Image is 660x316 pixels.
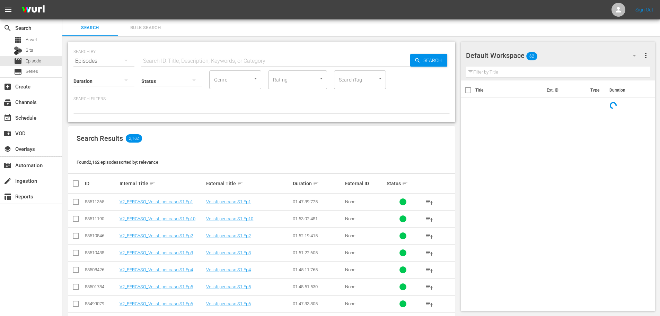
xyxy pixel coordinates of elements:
[85,181,117,186] div: ID
[206,301,251,306] a: Velisti per caso S1 Ep6
[77,160,158,165] span: Found 2,162 episodes sorted by: relevance
[206,233,251,238] a: Velisti per caso S1 Ep2
[345,301,385,306] div: None
[26,58,41,65] span: Episode
[402,180,408,187] span: sort
[85,199,117,204] div: 88511365
[425,232,434,240] span: playlist_add
[14,68,22,76] span: Series
[642,51,650,60] span: more_vert
[425,266,434,274] span: playlist_add
[14,57,22,65] span: Episode
[17,2,50,18] img: ans4CAIJ8jUAAAAAAAAAAAAAAAAAAAAAAAAgQb4GAAAAAAAAAAAAAAAAAAAAAAAAJMjXAAAAAAAAAAAAAAAAAAAAAAAAgAT5G...
[605,80,647,100] th: Duration
[85,216,117,221] div: 88511190
[206,179,291,188] div: External Title
[237,180,243,187] span: sort
[387,179,419,188] div: Status
[85,284,117,289] div: 88501784
[345,267,385,272] div: None
[120,301,193,306] a: V2_PERCASO_Velisti per caso S1 Ep6
[3,145,12,153] span: Overlays
[85,301,117,306] div: 88499079
[425,249,434,257] span: playlist_add
[14,46,22,55] div: Bits
[14,36,22,44] span: Asset
[425,198,434,206] span: playlist_add
[85,250,117,255] div: 88510438
[293,301,343,306] div: 01:47:33.805
[345,233,385,238] div: None
[293,284,343,289] div: 01:48:51.530
[206,267,251,272] a: Velisti per caso S1 Ep4
[475,80,543,100] th: Title
[421,296,438,312] button: playlist_add
[313,180,319,187] span: sort
[293,250,343,255] div: 01:51:22.605
[345,181,385,186] div: External ID
[421,228,438,244] button: playlist_add
[120,199,193,204] a: V2_PERCASO_Velisti per caso S1 Ep1
[73,51,134,71] div: Episodes
[3,83,12,91] span: Create
[421,262,438,278] button: playlist_add
[345,199,385,204] div: None
[120,233,193,238] a: V2_PERCASO_Velisti per caso S1 Ep2
[120,267,193,272] a: V2_PERCASO_Velisti per caso S1 Ep4
[122,24,169,32] span: Bulk Search
[3,129,12,138] span: VOD
[293,233,343,238] div: 01:52:19.415
[26,47,33,54] span: Bits
[3,24,12,32] span: Search
[293,267,343,272] div: 01:45:11.765
[635,7,653,12] a: Sign Out
[318,75,325,82] button: Open
[77,134,123,143] span: Search Results
[206,250,251,255] a: Velisti per caso S1 Ep3
[421,211,438,227] button: playlist_add
[293,199,343,204] div: 01:47:39.725
[3,161,12,170] span: Automation
[586,80,605,100] th: Type
[120,284,193,289] a: V2_PERCASO_Velisti per caso S1 Ep5
[293,216,343,221] div: 01:53:02.481
[642,47,650,64] button: more_vert
[126,134,142,143] span: 2,162
[425,283,434,291] span: playlist_add
[345,216,385,221] div: None
[421,245,438,261] button: playlist_add
[345,250,385,255] div: None
[4,6,12,14] span: menu
[67,24,114,32] span: Search
[421,54,447,67] span: Search
[149,180,156,187] span: sort
[206,284,251,289] a: Velisti per caso S1 Ep5
[377,75,384,82] button: Open
[3,193,12,201] span: Reports
[425,300,434,308] span: playlist_add
[252,75,259,82] button: Open
[73,96,450,102] p: Search Filters:
[206,216,253,221] a: Velisti per caso S1 Ep10
[120,250,193,255] a: V2_PERCASO_Velisti per caso S1 Ep3
[26,68,38,75] span: Series
[293,179,343,188] div: Duration
[85,267,117,272] div: 88508426
[425,215,434,223] span: playlist_add
[120,216,195,221] a: V2_PERCASO_Velisti per caso S1 Ep10
[345,284,385,289] div: None
[526,49,537,63] span: 62
[3,114,12,122] span: Schedule
[466,46,643,65] div: Default Workspace
[206,199,251,204] a: Velisti per caso S1 Ep1
[3,98,12,106] span: Channels
[3,177,12,185] span: Ingestion
[421,194,438,210] button: playlist_add
[410,54,447,67] button: Search
[120,179,204,188] div: Internal Title
[421,279,438,295] button: playlist_add
[26,36,37,43] span: Asset
[85,233,117,238] div: 88510846
[543,80,587,100] th: Ext. ID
